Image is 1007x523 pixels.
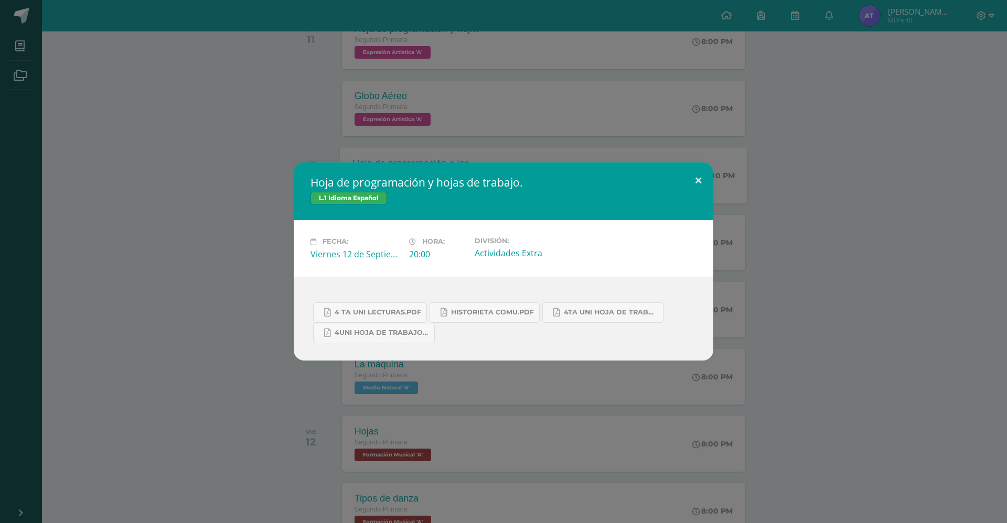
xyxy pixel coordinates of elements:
[313,323,435,343] a: 4UNI hoja de trabajo COMU.pdf
[310,192,387,204] span: L.1 Idioma Español
[564,308,658,317] span: 4ta uni hoja de trabajo comu.pdf
[475,237,565,245] label: División:
[430,302,540,323] a: historieta comu.pdf
[310,248,401,260] div: Viernes 12 de Septiembre
[409,248,466,260] div: 20:00
[335,308,421,317] span: 4 ta uni lecturas.pdf
[475,247,565,259] div: Actividades Extra
[683,162,713,198] button: Close (Esc)
[451,308,534,317] span: historieta comu.pdf
[323,238,348,246] span: Fecha:
[542,302,664,323] a: 4ta uni hoja de trabajo comu.pdf
[310,175,697,190] h2: Hoja de programación y hojas de trabajo.
[335,329,429,337] span: 4UNI hoja de trabajo COMU.pdf
[313,302,427,323] a: 4 ta uni lecturas.pdf
[422,238,445,246] span: Hora:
